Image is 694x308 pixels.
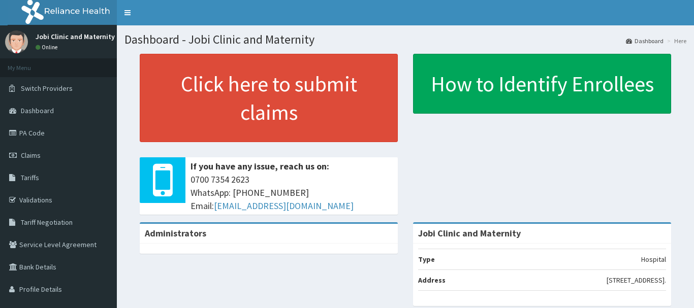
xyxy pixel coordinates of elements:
p: Hospital [641,254,666,264]
b: Type [418,255,435,264]
b: If you have any issue, reach us on: [191,160,329,172]
a: Online [36,44,60,51]
span: Tariffs [21,173,39,182]
span: Dashboard [21,106,54,115]
a: Click here to submit claims [140,54,398,142]
b: Administrators [145,227,206,239]
li: Here [665,37,686,45]
span: Switch Providers [21,84,73,93]
span: Claims [21,151,41,160]
strong: Jobi Clinic and Maternity [418,227,521,239]
span: 0700 7354 2623 WhatsApp: [PHONE_NUMBER] Email: [191,173,393,212]
a: [EMAIL_ADDRESS][DOMAIN_NAME] [214,200,354,212]
a: How to Identify Enrollees [413,54,671,114]
p: Jobi Clinic and Maternity [36,33,115,40]
p: [STREET_ADDRESS]. [607,275,666,285]
h1: Dashboard - Jobi Clinic and Maternity [124,33,686,46]
b: Address [418,276,446,285]
img: User Image [5,30,28,53]
a: Dashboard [626,37,664,45]
span: Tariff Negotiation [21,218,73,227]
